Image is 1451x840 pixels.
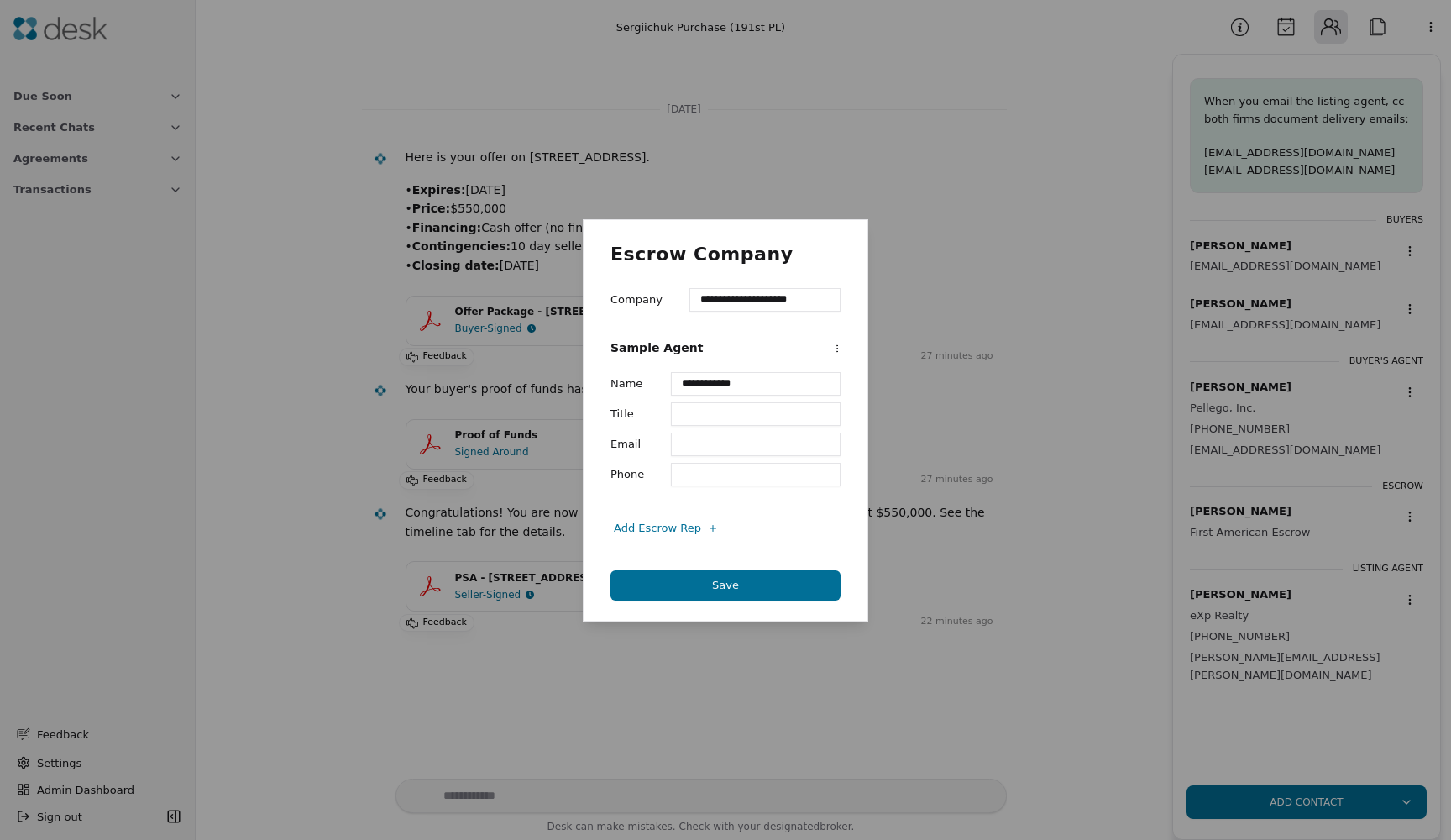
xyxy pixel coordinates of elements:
label: Name [610,372,644,396]
label: Company [610,288,663,312]
label: Phone [610,463,644,486]
button: Save [610,570,841,601]
label: Email [610,433,644,456]
h3: Sample Agent [610,339,703,357]
label: Title [610,402,644,426]
button: Add Escrow Rep [604,513,726,543]
div: Add Escrow Rep [614,519,725,537]
h2: Escrow Company [610,240,841,268]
